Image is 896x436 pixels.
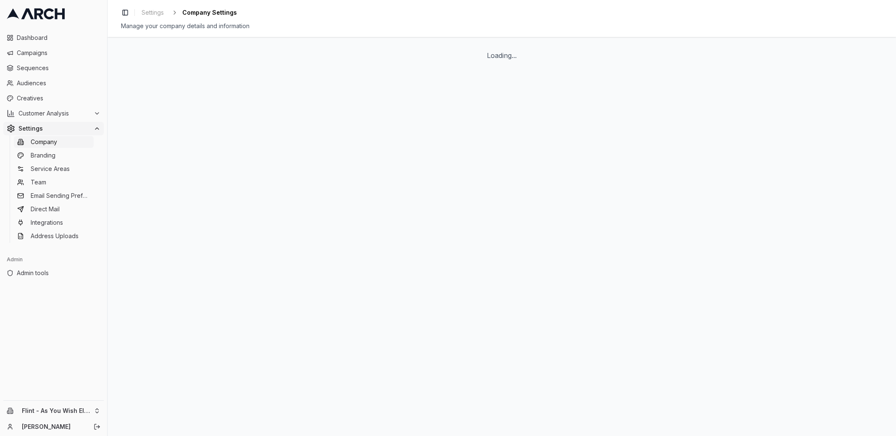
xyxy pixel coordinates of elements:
[14,203,94,215] a: Direct Mail
[31,178,46,186] span: Team
[91,421,103,433] button: Log out
[18,109,90,118] span: Customer Analysis
[31,205,60,213] span: Direct Mail
[22,407,90,415] span: Flint - As You Wish Electric
[3,46,104,60] a: Campaigns
[31,232,79,240] span: Address Uploads
[14,230,94,242] a: Address Uploads
[14,176,94,188] a: Team
[487,50,517,60] p: Loading...
[17,64,100,72] span: Sequences
[31,192,90,200] span: Email Sending Preferences
[17,94,100,102] span: Creatives
[3,31,104,45] a: Dashboard
[18,124,90,133] span: Settings
[3,107,104,120] button: Customer Analysis
[14,217,94,229] a: Integrations
[31,165,70,173] span: Service Areas
[17,34,100,42] span: Dashboard
[31,218,63,227] span: Integrations
[17,79,100,87] span: Audiences
[121,22,883,30] div: Manage your company details and information
[138,7,237,18] nav: breadcrumb
[31,138,57,146] span: Company
[182,8,237,17] span: Company Settings
[14,190,94,202] a: Email Sending Preferences
[17,49,100,57] span: Campaigns
[142,8,164,17] span: Settings
[3,404,104,418] button: Flint - As You Wish Electric
[3,122,104,135] button: Settings
[17,269,100,277] span: Admin tools
[3,253,104,266] div: Admin
[3,92,104,105] a: Creatives
[22,423,84,431] a: [PERSON_NAME]
[14,150,94,161] a: Branding
[3,76,104,90] a: Audiences
[138,7,167,18] a: Settings
[14,163,94,175] a: Service Areas
[14,136,94,148] a: Company
[3,266,104,280] a: Admin tools
[31,151,55,160] span: Branding
[3,61,104,75] a: Sequences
